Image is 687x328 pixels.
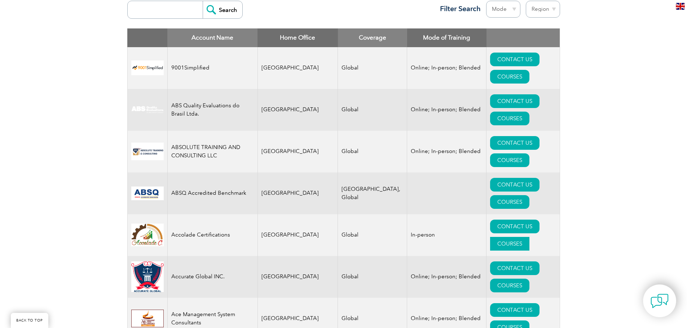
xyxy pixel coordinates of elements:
[131,224,164,246] img: 1a94dd1a-69dd-eb11-bacb-002248159486-logo.jpg
[131,310,164,327] img: 306afd3c-0a77-ee11-8179-000d3ae1ac14-logo.jpg
[490,195,529,209] a: COURSES
[651,292,669,310] img: contact-chat.png
[490,53,540,66] a: CONTACT US
[257,131,338,172] td: [GEOGRAPHIC_DATA]
[490,261,540,275] a: CONTACT US
[167,256,257,298] td: Accurate Global INC.
[490,237,529,251] a: COURSES
[257,47,338,89] td: [GEOGRAPHIC_DATA]
[338,89,407,131] td: Global
[407,89,486,131] td: Online; In-person; Blended
[338,28,407,47] th: Coverage: activate to sort column ascending
[338,256,407,298] td: Global
[203,1,242,18] input: Search
[490,153,529,167] a: COURSES
[257,214,338,256] td: [GEOGRAPHIC_DATA]
[167,172,257,214] td: ABSQ Accredited Benchmark
[490,178,540,192] a: CONTACT US
[407,131,486,172] td: Online; In-person; Blended
[486,28,560,47] th: : activate to sort column ascending
[131,106,164,114] img: c92924ac-d9bc-ea11-a814-000d3a79823d-logo.jpg
[131,261,164,292] img: a034a1f6-3919-f011-998a-0022489685a1-logo.png
[490,112,529,125] a: COURSES
[257,89,338,131] td: [GEOGRAPHIC_DATA]
[676,3,685,10] img: en
[407,47,486,89] td: Online; In-person; Blended
[338,131,407,172] td: Global
[257,28,338,47] th: Home Office: activate to sort column ascending
[490,94,540,108] a: CONTACT US
[338,172,407,214] td: [GEOGRAPHIC_DATA], Global
[490,70,529,84] a: COURSES
[131,187,164,200] img: cc24547b-a6e0-e911-a812-000d3a795b83-logo.png
[257,256,338,298] td: [GEOGRAPHIC_DATA]
[490,279,529,292] a: COURSES
[338,214,407,256] td: Global
[436,4,481,13] h3: Filter Search
[338,47,407,89] td: Global
[167,47,257,89] td: 9001Simplified
[490,220,540,233] a: CONTACT US
[11,313,48,328] a: BACK TO TOP
[131,60,164,75] img: 37c9c059-616f-eb11-a812-002248153038-logo.png
[407,214,486,256] td: In-person
[167,214,257,256] td: Accolade Certifications
[131,143,164,160] img: 16e092f6-eadd-ed11-a7c6-00224814fd52-logo.png
[490,303,540,317] a: CONTACT US
[257,172,338,214] td: [GEOGRAPHIC_DATA]
[490,136,540,150] a: CONTACT US
[167,28,257,47] th: Account Name: activate to sort column descending
[167,131,257,172] td: ABSOLUTE TRAINING AND CONSULTING LLC
[167,89,257,131] td: ABS Quality Evaluations do Brasil Ltda.
[407,256,486,298] td: Online; In-person; Blended
[407,28,486,47] th: Mode of Training: activate to sort column ascending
